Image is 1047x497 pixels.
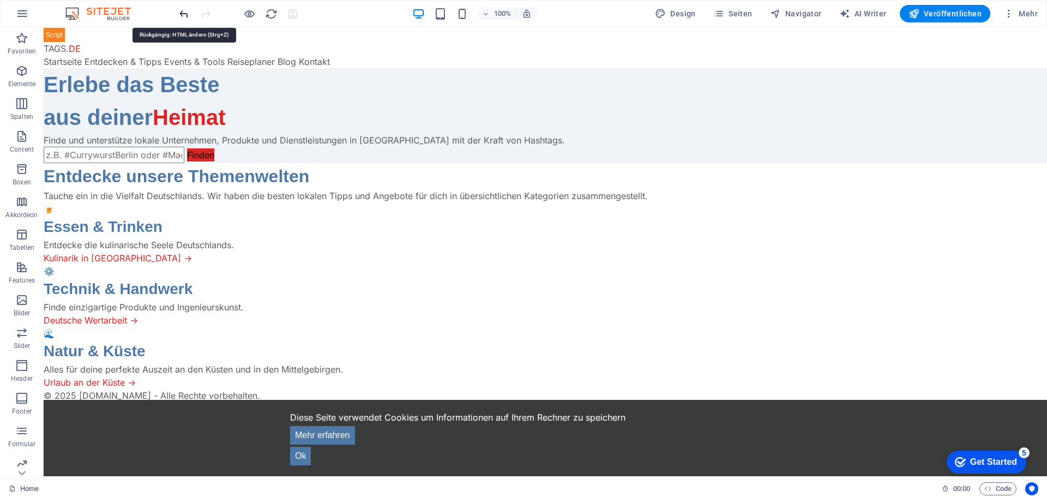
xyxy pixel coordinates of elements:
[961,484,962,493] span: :
[651,5,700,22] div: Design (Strg+Alt+Y)
[709,5,757,22] button: Seiten
[522,9,532,19] i: Bei Größenänderung Zoomstufe automatisch an das gewählte Gerät anpassen.
[10,112,33,121] p: Spalten
[766,5,826,22] button: Navigator
[8,47,36,56] p: Favoriten
[839,8,887,19] span: AI Writer
[81,2,92,13] div: 5
[984,482,1012,495] span: Code
[713,8,753,19] span: Seiten
[32,12,79,22] div: Get Started
[13,178,31,187] p: Boxen
[494,7,511,20] h6: 100%
[10,145,34,154] p: Content
[63,7,145,20] img: Editor Logo
[953,482,970,495] span: 00 00
[651,5,700,22] button: Design
[8,80,36,88] p: Elemente
[9,276,35,285] p: Features
[477,7,516,20] button: 100%
[177,7,190,20] button: undo
[979,482,1016,495] button: Code
[11,374,33,383] p: Header
[9,482,39,495] a: Klick, um Auswahl aufzuheben. Doppelklick öffnet Seitenverwaltung
[770,8,822,19] span: Navigator
[265,8,278,20] i: Seite neu laden
[908,8,982,19] span: Veröffentlichen
[14,342,31,350] p: Slider
[9,5,88,28] div: Get Started 5 items remaining, 0% complete
[942,482,971,495] h6: Session-Zeit
[1003,8,1038,19] span: Mehr
[900,5,990,22] button: Veröffentlichen
[1025,482,1038,495] button: Usercentrics
[9,243,34,252] p: Tabellen
[264,7,278,20] button: reload
[12,407,32,416] p: Footer
[14,309,31,318] p: Bilder
[999,5,1042,22] button: Mehr
[655,8,696,19] span: Design
[5,211,38,219] p: Akkordeon
[835,5,891,22] button: AI Writer
[8,440,36,448] p: Formular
